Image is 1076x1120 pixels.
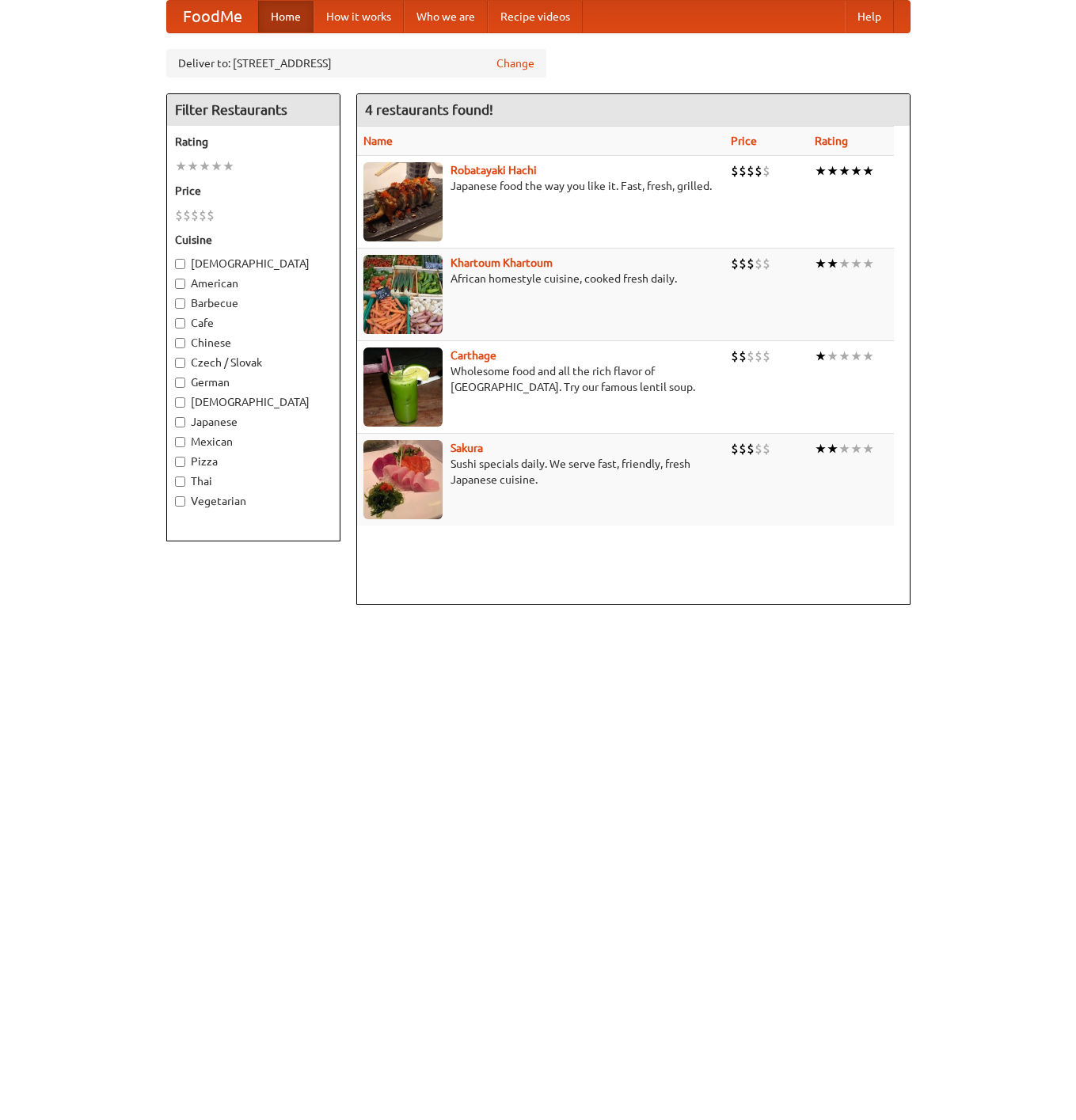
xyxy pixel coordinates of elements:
li: ★ [862,255,874,272]
label: Chinese [175,335,332,351]
label: Japanese [175,414,332,430]
li: ★ [187,158,199,175]
img: sakura.jpg [363,440,443,519]
a: Recipe videos [488,1,583,32]
li: ★ [827,440,838,457]
li: ★ [815,347,827,365]
li: $ [762,162,770,180]
a: Khartoum Khartoum [451,256,553,269]
li: $ [762,255,770,272]
li: $ [762,440,770,457]
ng-pluralize: 4 restaurants found! [365,102,493,117]
p: Japanese food the way you like it. Fast, fresh, grilled. [363,178,718,194]
input: American [175,279,185,289]
input: German [175,378,185,388]
a: Rating [815,135,848,147]
li: ★ [838,440,850,457]
label: Pizza [175,454,332,469]
li: $ [199,207,207,224]
li: ★ [850,162,862,180]
li: $ [739,162,747,180]
li: ★ [838,347,850,365]
li: $ [731,162,739,180]
li: $ [747,347,755,365]
li: $ [747,162,755,180]
div: Deliver to: [STREET_ADDRESS] [166,49,546,78]
li: $ [183,207,191,224]
li: $ [755,162,762,180]
a: Carthage [451,349,496,362]
li: ★ [862,347,874,365]
li: ★ [827,255,838,272]
a: Price [731,135,757,147]
label: American [175,275,332,291]
li: ★ [815,162,827,180]
h5: Price [175,183,332,199]
li: ★ [199,158,211,175]
input: Cafe [175,318,185,328]
li: ★ [211,158,222,175]
li: $ [755,347,762,365]
li: ★ [815,440,827,457]
li: $ [755,440,762,457]
li: ★ [827,347,838,365]
li: $ [755,255,762,272]
li: $ [747,440,755,457]
li: $ [747,255,755,272]
li: ★ [222,158,234,175]
li: $ [731,440,739,457]
li: $ [175,207,183,224]
a: Robatayaki Hachi [451,164,537,177]
li: $ [731,347,739,365]
label: Vegetarian [175,493,332,509]
li: $ [739,347,747,365]
li: ★ [862,162,874,180]
li: $ [739,440,747,457]
input: [DEMOGRAPHIC_DATA] [175,259,185,269]
label: Barbecue [175,295,332,311]
input: Czech / Slovak [175,358,185,368]
li: ★ [850,255,862,272]
img: carthage.jpg [363,347,443,427]
img: khartoum.jpg [363,255,443,334]
li: ★ [827,162,838,180]
a: FoodMe [167,1,258,32]
li: ★ [850,440,862,457]
li: $ [207,207,215,224]
a: Name [363,135,393,147]
li: ★ [850,347,862,365]
a: Change [496,55,534,71]
input: Pizza [175,457,185,467]
a: Who we are [404,1,488,32]
img: robatayaki.jpg [363,162,443,241]
p: Wholesome food and all the rich flavor of [GEOGRAPHIC_DATA]. Try our famous lentil soup. [363,363,718,395]
li: ★ [175,158,187,175]
li: $ [739,255,747,272]
a: Sakura [451,442,483,454]
li: ★ [838,162,850,180]
a: How it works [314,1,404,32]
input: Mexican [175,437,185,447]
label: Cafe [175,315,332,331]
a: Help [845,1,894,32]
label: [DEMOGRAPHIC_DATA] [175,394,332,410]
h5: Cuisine [175,232,332,248]
li: ★ [862,440,874,457]
h5: Rating [175,134,332,150]
label: Mexican [175,434,332,450]
input: Japanese [175,417,185,427]
p: African homestyle cuisine, cooked fresh daily. [363,271,718,287]
input: Vegetarian [175,496,185,507]
li: $ [731,255,739,272]
input: [DEMOGRAPHIC_DATA] [175,397,185,408]
input: Thai [175,476,185,487]
input: Chinese [175,338,185,348]
label: Czech / Slovak [175,355,332,370]
label: German [175,374,332,390]
p: Sushi specials daily. We serve fast, friendly, fresh Japanese cuisine. [363,456,718,488]
label: [DEMOGRAPHIC_DATA] [175,256,332,271]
